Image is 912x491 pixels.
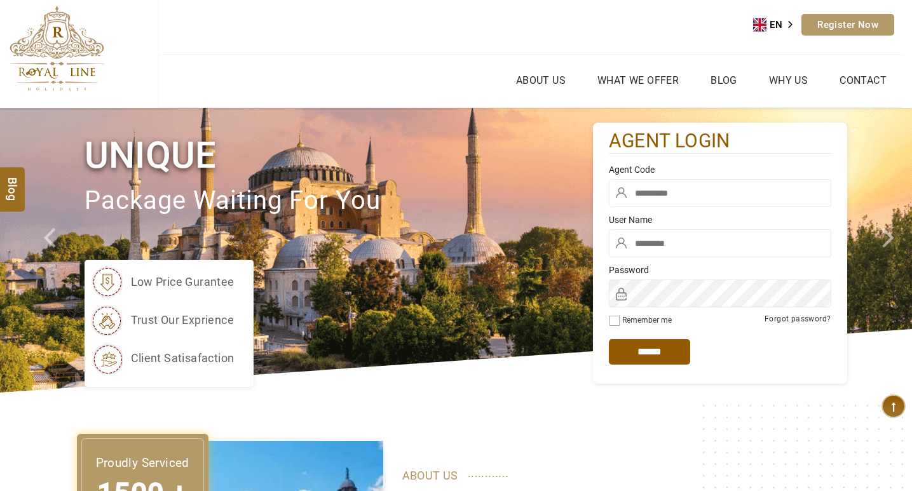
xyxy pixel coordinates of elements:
[594,71,682,90] a: What we Offer
[765,314,831,323] a: Forgot password?
[85,131,593,179] h1: Unique
[766,71,811,90] a: Why Us
[609,129,831,154] h2: agent login
[91,304,235,336] li: trust our exprience
[10,6,104,91] img: The Royal Line Holidays
[513,71,569,90] a: About Us
[4,177,21,188] span: Blog
[468,464,509,483] span: ............
[753,15,801,34] div: Language
[609,264,831,276] label: Password
[609,163,831,176] label: Agent Code
[866,108,912,393] a: Check next image
[609,213,831,226] label: User Name
[622,316,672,325] label: Remember me
[91,266,235,298] li: low price gurantee
[402,466,828,485] p: ABOUT US
[836,71,890,90] a: Contact
[753,15,801,34] aside: Language selected: English
[753,15,801,34] a: EN
[91,342,235,374] li: client satisafaction
[707,71,740,90] a: Blog
[27,108,73,393] a: Check next prev
[801,14,894,36] a: Register Now
[85,180,593,222] p: package waiting for you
